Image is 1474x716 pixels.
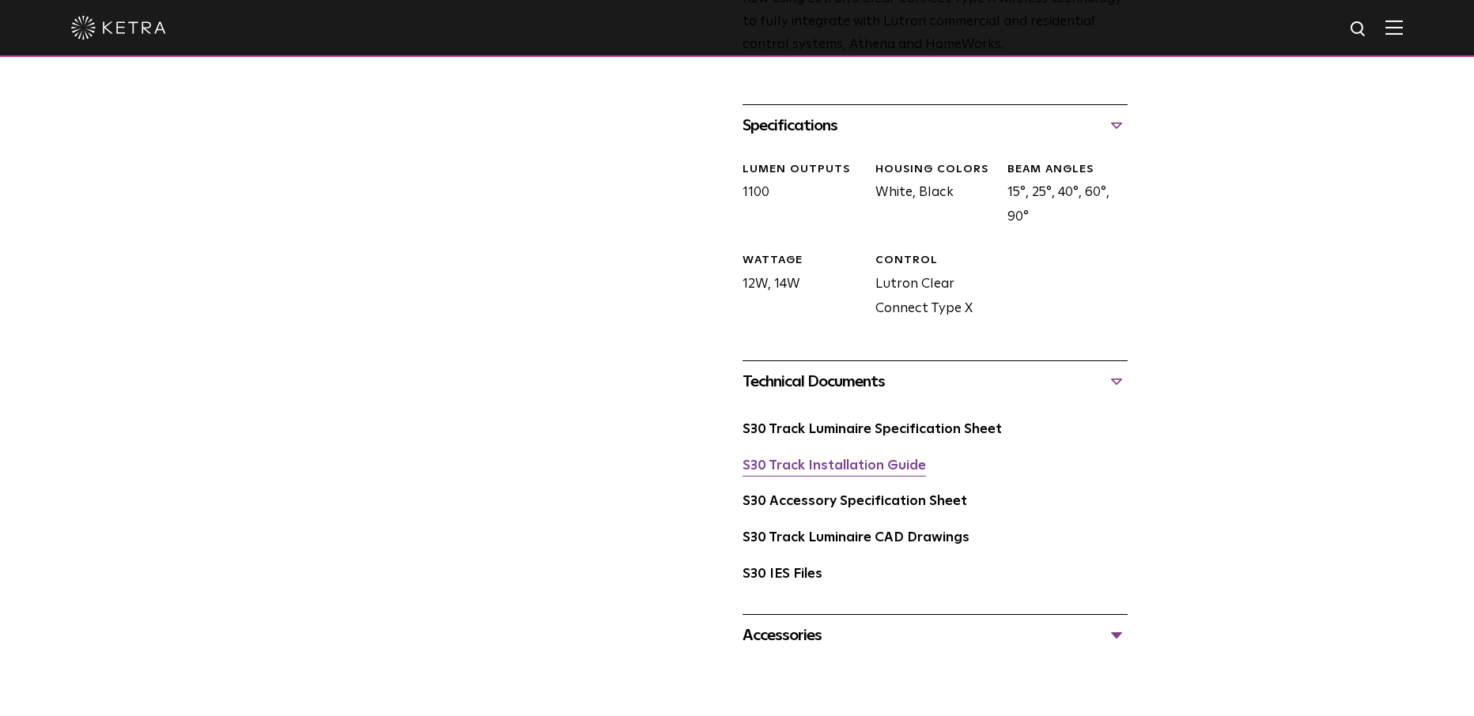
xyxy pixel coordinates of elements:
[1349,20,1369,40] img: search icon
[743,495,967,508] a: S30 Accessory Specification Sheet
[743,369,1128,394] div: Technical Documents
[743,162,863,178] div: LUMEN OUTPUTS
[743,531,969,545] a: S30 Track Luminaire CAD Drawings
[875,162,996,178] div: HOUSING COLORS
[731,162,863,230] div: 1100
[743,423,1002,436] a: S30 Track Luminaire Specification Sheet
[1007,162,1128,178] div: BEAM ANGLES
[743,113,1128,138] div: Specifications
[743,459,926,473] a: S30 Track Installation Guide
[71,16,166,40] img: ketra-logo-2019-white
[731,253,863,321] div: 12W, 14W
[743,253,863,269] div: WATTAGE
[875,253,996,269] div: CONTROL
[996,162,1128,230] div: 15°, 25°, 40°, 60°, 90°
[743,567,822,581] a: S30 IES Files
[864,162,996,230] div: White, Black
[1385,20,1403,35] img: Hamburger%20Nav.svg
[864,253,996,321] div: Lutron Clear Connect Type X
[743,623,1128,648] div: Accessories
